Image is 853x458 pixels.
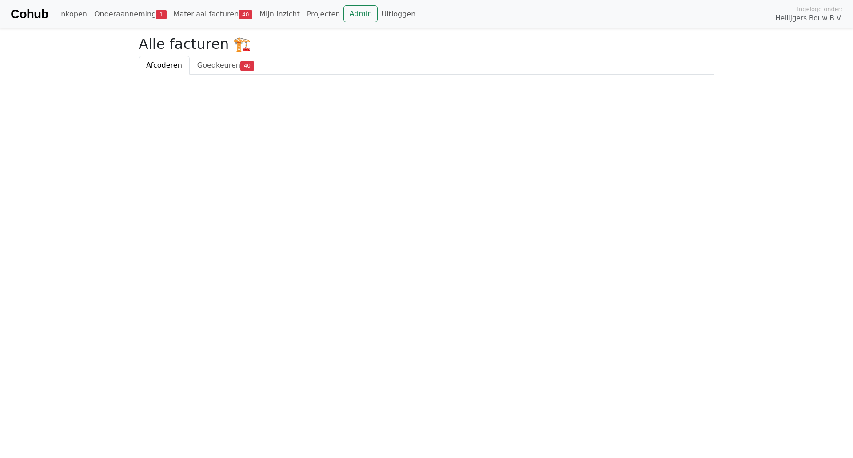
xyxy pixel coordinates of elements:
[775,13,842,24] span: Heilijgers Bouw B.V.
[797,5,842,13] span: Ingelogd onder:
[190,56,262,75] a: Goedkeuren40
[91,5,170,23] a: Onderaanneming1
[197,61,240,69] span: Goedkeuren
[303,5,344,23] a: Projecten
[343,5,378,22] a: Admin
[55,5,90,23] a: Inkopen
[170,5,256,23] a: Materiaal facturen40
[256,5,303,23] a: Mijn inzicht
[378,5,419,23] a: Uitloggen
[146,61,182,69] span: Afcoderen
[11,4,48,25] a: Cohub
[139,56,190,75] a: Afcoderen
[139,36,714,52] h2: Alle facturen 🏗️
[156,10,166,19] span: 1
[240,61,254,70] span: 40
[239,10,252,19] span: 40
